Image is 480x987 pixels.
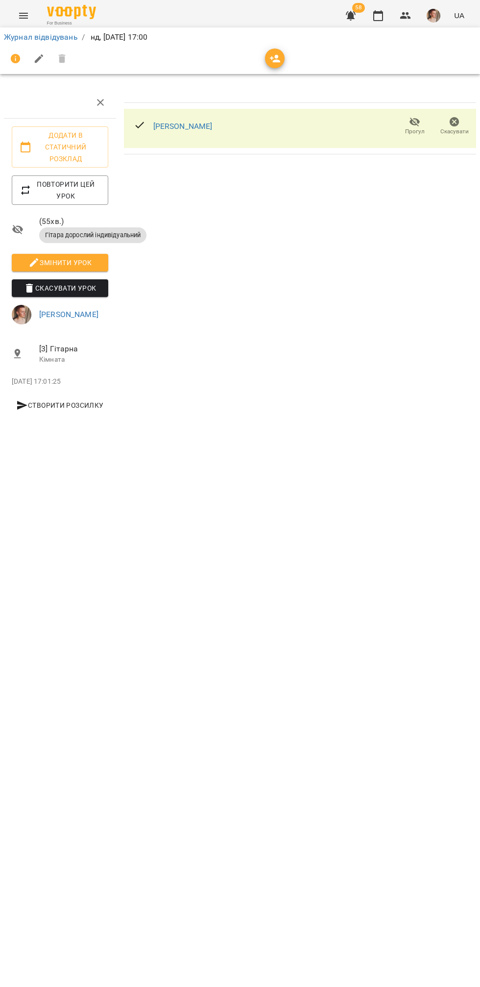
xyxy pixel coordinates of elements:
[39,343,108,355] span: [3] Гітарна
[352,3,365,13] span: 58
[47,5,96,19] img: Voopty Logo
[440,127,469,136] span: Скасувати
[20,178,100,202] span: Повторити цей урок
[4,32,78,42] a: Журнал відвідувань
[20,282,100,294] span: Скасувати Урок
[89,31,148,43] p: нд, [DATE] 17:00
[12,175,108,205] button: Повторити цей урок
[450,6,468,25] button: UA
[12,4,35,27] button: Menu
[454,10,464,21] span: UA
[39,355,108,365] p: Кімната
[12,377,108,387] p: [DATE] 17:01:25
[20,257,100,269] span: Змінити урок
[47,20,96,26] span: For Business
[153,122,213,131] a: [PERSON_NAME]
[4,31,476,43] nav: breadcrumb
[427,9,440,23] img: 17edbb4851ce2a096896b4682940a88a.jfif
[82,31,85,43] li: /
[16,399,104,411] span: Створити розсилку
[12,396,108,414] button: Створити розсилку
[434,113,474,140] button: Скасувати
[20,129,100,165] span: Додати в статичний розклад
[395,113,434,140] button: Прогул
[12,254,108,271] button: Змінити урок
[12,305,31,324] img: 17edbb4851ce2a096896b4682940a88a.jfif
[39,216,108,227] span: ( 55 хв. )
[12,279,108,297] button: Скасувати Урок
[39,231,146,240] span: Гітара дорослий індивідуальний
[39,310,98,319] a: [PERSON_NAME]
[405,127,425,136] span: Прогул
[12,126,108,168] button: Додати в статичний розклад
